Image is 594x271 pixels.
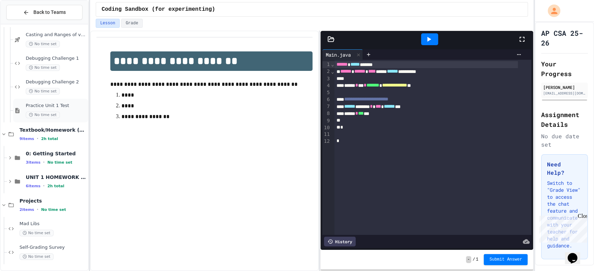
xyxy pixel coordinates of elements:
div: Main.java [322,49,363,60]
span: UNIT 1 HOMEWORK (DUE BEFORE UNIT 1 TEST) [26,174,87,180]
span: No time set [26,64,60,71]
div: 4 [322,82,331,89]
span: Submit Answer [489,257,522,262]
div: 5 [322,89,331,96]
div: [PERSON_NAME] [543,84,586,90]
span: • [43,159,45,165]
div: History [324,237,356,246]
span: Coding Sandbox (for experimenting) [102,5,215,14]
span: 6 items [26,184,40,188]
div: 6 [322,96,331,103]
span: 2 items [19,207,34,212]
div: 7 [322,103,331,110]
span: Casting and Ranges of variables - Quiz [26,32,87,38]
span: Mad Libs [19,221,87,227]
h3: Need Help? [547,160,582,177]
span: No time set [26,41,60,47]
span: 0: Getting Started [26,150,87,157]
button: Submit Answer [484,254,528,265]
span: Debugging Challenge 1 [26,56,87,61]
div: 2 [322,68,331,75]
div: No due date set [541,132,588,149]
span: No time set [19,230,54,236]
span: No time set [26,112,60,118]
div: 9 [322,117,331,124]
button: Lesson [96,19,120,28]
span: 2h total [47,184,64,188]
span: / [473,257,475,262]
span: No time set [26,88,60,95]
span: Debugging Challenge 2 [26,79,87,85]
div: 12 [322,138,331,145]
h1: AP CSA 25-26 [541,28,588,48]
div: My Account [540,3,562,19]
div: 10 [322,124,331,131]
div: Main.java [322,51,354,58]
span: • [43,183,45,189]
span: No time set [41,207,66,212]
span: • [37,207,38,212]
span: Projects [19,198,87,204]
div: 1 [322,61,331,68]
span: No time set [19,253,54,260]
span: 1 [476,257,478,262]
h2: Your Progress [541,59,588,79]
h2: Assignment Details [541,110,588,129]
button: Back to Teams [6,5,82,20]
span: 9 items [19,137,34,141]
span: 3 items [26,160,40,165]
span: 2h total [41,137,58,141]
span: - [466,256,471,263]
span: Practice Unit 1 Test [26,103,87,109]
span: No time set [47,160,72,165]
p: Switch to "Grade View" to access the chat feature and communicate with your teacher for help and ... [547,180,582,249]
div: 11 [322,131,331,138]
div: 8 [322,110,331,117]
iframe: chat widget [565,243,587,264]
span: Textbook/Homework (CSAwesome) [19,127,87,133]
div: Chat with us now!Close [3,3,48,44]
span: • [37,136,38,141]
span: Self-Grading Survey [19,245,87,251]
div: [EMAIL_ADDRESS][DOMAIN_NAME] [543,91,586,96]
button: Grade [121,19,143,28]
span: Back to Teams [33,9,66,16]
span: Fold line [331,61,334,67]
span: Fold line [331,69,334,74]
iframe: chat widget [536,213,587,243]
div: 3 [322,75,331,82]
